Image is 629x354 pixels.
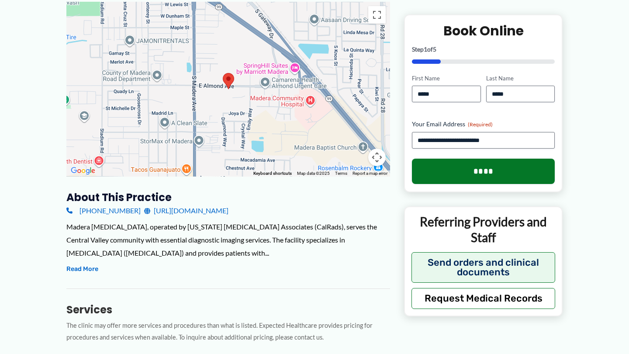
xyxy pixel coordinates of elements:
button: Read More [66,264,98,274]
p: Step of [412,46,555,52]
h2: Book Online [412,22,555,39]
img: Google [69,165,97,177]
label: Last Name [486,74,555,82]
label: Your Email Address [412,120,555,128]
span: Map data ©2025 [297,171,330,176]
a: [URL][DOMAIN_NAME] [144,204,228,217]
p: Referring Providers and Staff [411,214,555,246]
h3: Services [66,303,390,316]
h3: About this practice [66,191,390,204]
button: Map camera controls [368,149,386,166]
span: 1 [424,45,427,52]
a: [PHONE_NUMBER] [66,204,141,217]
p: The clinic may offer more services and procedures than what is listed. Expected Healthcare provid... [66,320,390,344]
div: Madera [MEDICAL_DATA], operated by [US_STATE] [MEDICAL_DATA] Associates (CalRads), serves the Cen... [66,220,390,259]
span: (Required) [468,121,493,128]
label: First Name [412,74,480,82]
a: Open this area in Google Maps (opens a new window) [69,165,97,177]
button: Toggle fullscreen view [368,6,386,24]
a: Report a map error [353,171,387,176]
button: Request Medical Records [411,288,555,309]
button: Send orders and clinical documents [411,252,555,282]
span: 5 [433,45,436,52]
a: Terms (opens in new tab) [335,171,347,176]
button: Keyboard shortcuts [253,170,292,177]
